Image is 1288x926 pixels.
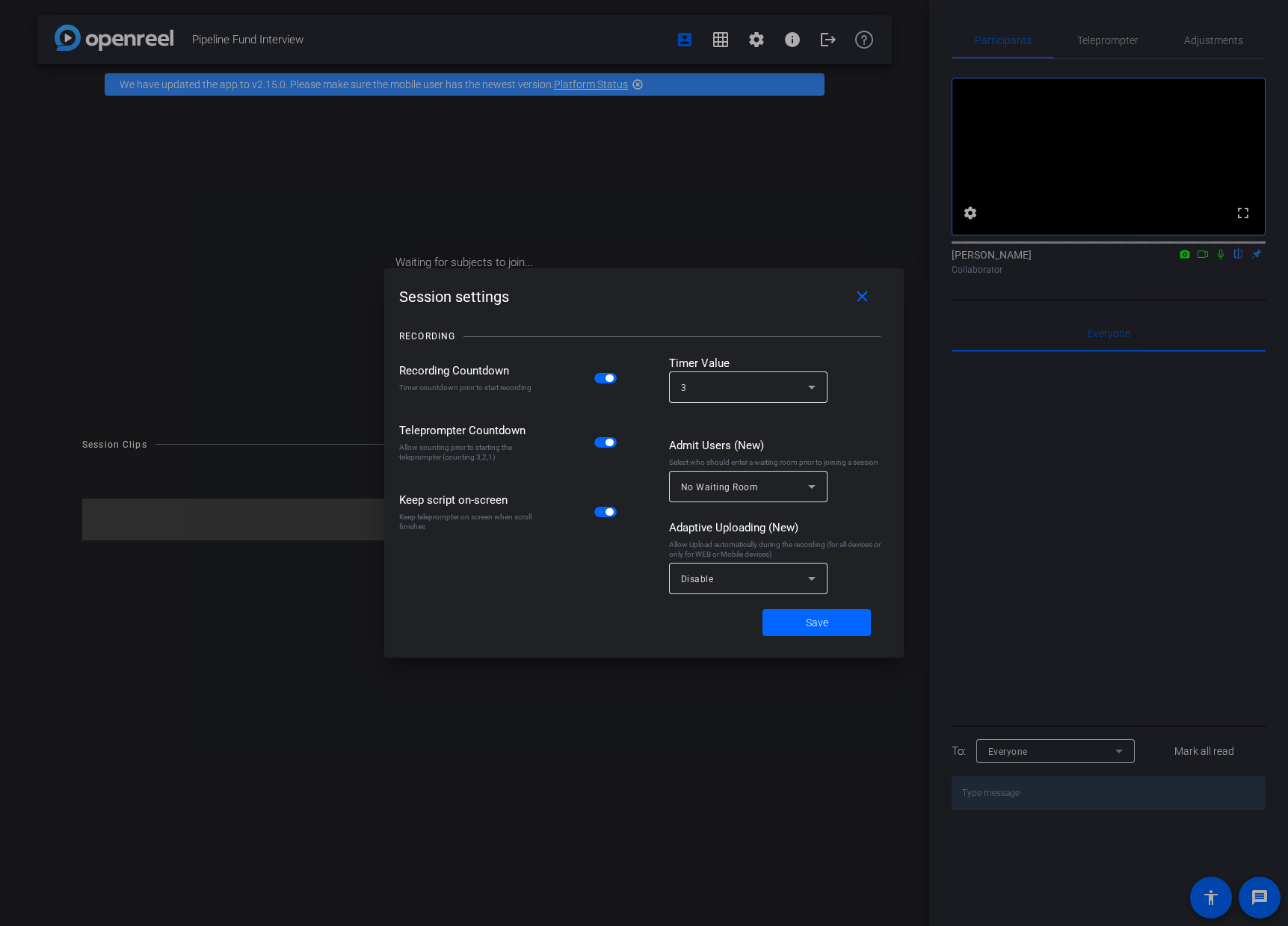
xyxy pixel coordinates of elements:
[399,362,537,379] div: Recording Countdown
[681,482,759,493] span: No Waiting Room
[669,355,890,371] div: Timer Value
[669,457,890,467] div: Select who should enter a waiting room prior to joining a session
[681,383,687,393] span: 3
[806,615,828,631] span: Save
[399,283,889,310] div: Session settings
[669,437,890,454] div: Admit Users (New)
[669,540,890,559] div: Allow Upload automatically during the recording (for all devices or only for WEB or Mobile devices)
[399,442,537,462] div: Allow counting prior to starting the teleprompter (counting 3,2,1)
[853,288,872,306] mat-icon: close
[681,574,714,584] span: Disable
[399,512,537,531] div: Keep teleprompter on screen when scroll finishes
[399,383,537,392] div: Timer countdown prior to start recording
[762,609,871,636] button: Save
[669,519,890,536] div: Adaptive Uploading (New)
[399,422,537,439] div: Teleprompter Countdown
[399,329,455,344] div: RECORDING
[399,492,537,508] div: Keep script on-screen
[399,318,889,355] openreel-title-line: RECORDING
